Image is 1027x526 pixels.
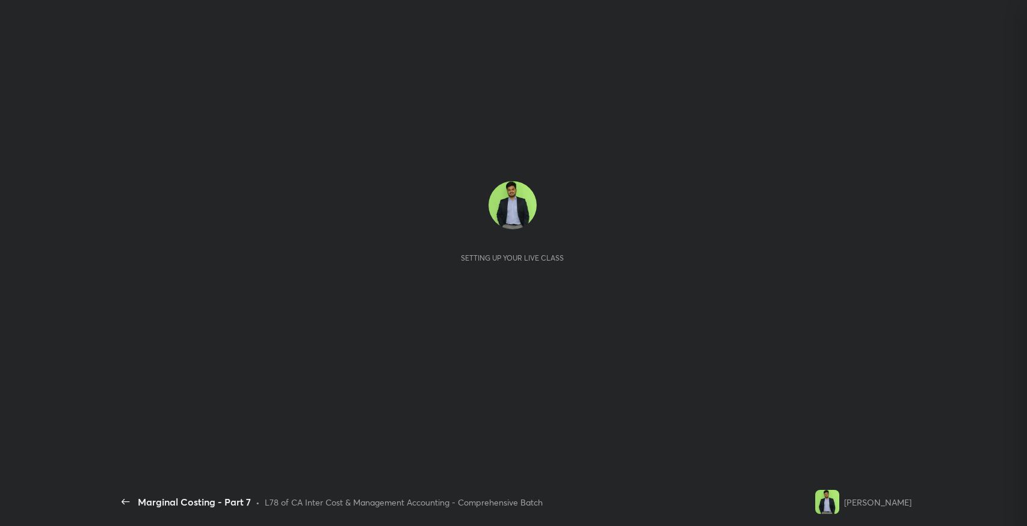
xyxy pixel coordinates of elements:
[265,496,543,509] div: L78 of CA Inter Cost & Management Accounting - Comprehensive Batch
[461,253,564,262] div: Setting up your live class
[815,490,839,514] img: fcc3dd17a7d24364a6f5f049f7d33ac3.jpg
[844,496,911,509] div: [PERSON_NAME]
[256,496,260,509] div: •
[138,495,251,509] div: Marginal Costing - Part 7
[489,181,537,229] img: fcc3dd17a7d24364a6f5f049f7d33ac3.jpg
